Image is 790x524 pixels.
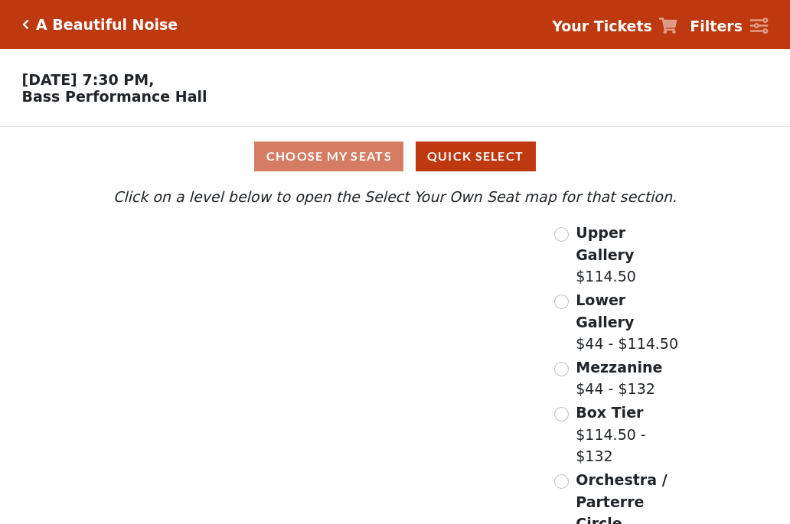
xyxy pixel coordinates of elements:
[576,224,634,263] span: Upper Gallery
[576,222,681,288] label: $114.50
[576,289,681,355] label: $44 - $114.50
[281,375,458,481] path: Orchestra / Parterre Circle - Seats Available: 6
[184,229,359,272] path: Upper Gallery - Seats Available: 255
[22,19,29,30] a: Click here to go back to filters
[690,15,768,37] a: Filters
[576,402,681,467] label: $114.50 - $132
[576,356,662,400] label: $44 - $132
[36,16,178,34] h5: A Beautiful Noise
[198,264,383,322] path: Lower Gallery - Seats Available: 25
[552,15,677,37] a: Your Tickets
[552,18,652,34] strong: Your Tickets
[690,18,743,34] strong: Filters
[576,404,643,421] span: Box Tier
[416,142,536,171] button: Quick Select
[109,186,681,208] p: Click on a level below to open the Select Your Own Seat map for that section.
[576,291,634,330] span: Lower Gallery
[576,359,662,376] span: Mezzanine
